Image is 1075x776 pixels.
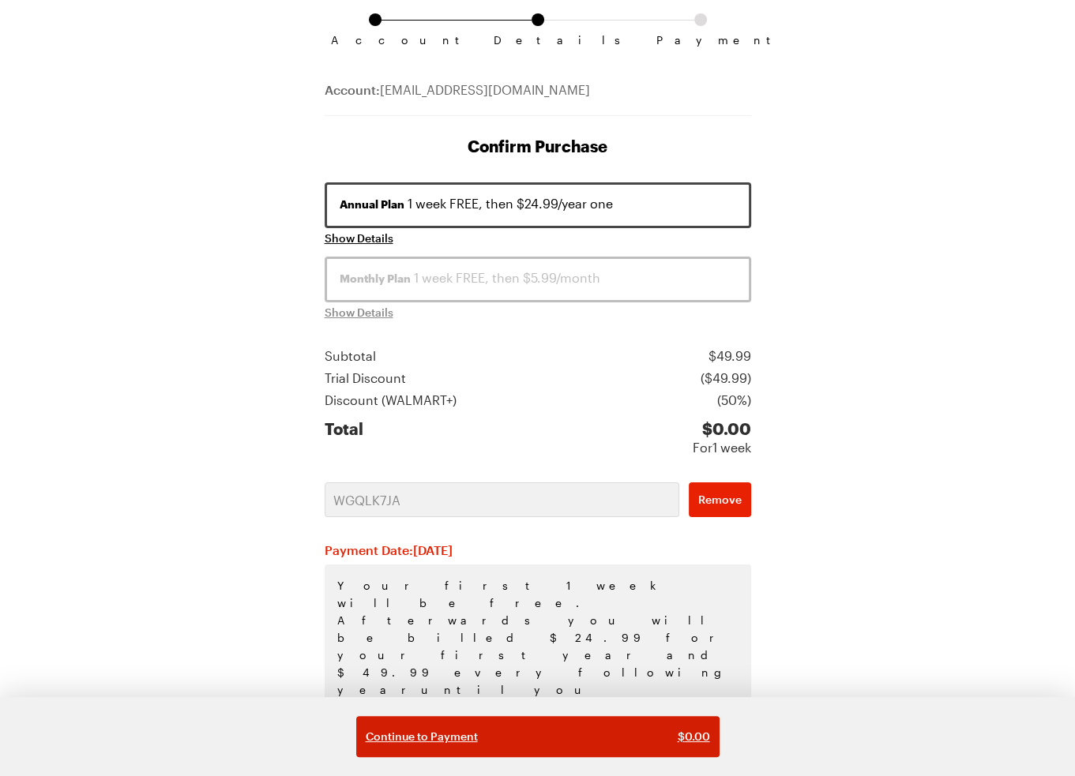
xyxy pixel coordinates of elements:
[325,135,751,157] h1: Confirm Purchase
[494,34,582,47] span: Details
[325,482,679,517] input: Promo Code
[678,729,710,744] span: $ 0.00
[689,482,751,517] button: Remove
[656,34,745,47] span: Payment
[325,305,393,321] span: Show Details
[325,347,376,366] div: Subtotal
[325,82,380,97] span: Account:
[709,347,751,366] div: $ 49.99
[693,438,751,457] div: For 1 week
[325,13,751,34] ol: Subscription checkout form navigation
[325,231,393,246] button: Show Details
[340,194,736,213] div: 1 week FREE, then $24.99/year one
[701,369,751,388] div: ($ 49.99 )
[325,182,751,228] button: Annual Plan 1 week FREE, then $24.99/year one
[325,81,751,116] div: [EMAIL_ADDRESS][DOMAIN_NAME]
[717,391,751,410] div: ( 50% )
[340,197,404,212] span: Annual Plan
[325,542,751,558] h2: Payment Date: [DATE]
[340,268,736,287] div: 1 week FREE, then $5.99/month
[366,729,478,744] span: Continue to Payment
[693,419,751,438] div: $ 0.00
[325,257,751,302] button: Monthly Plan 1 week FREE, then $5.99/month
[325,391,457,410] div: Discount ( WALMART+ )
[325,347,751,457] section: Price summary
[325,419,363,457] div: Total
[698,492,742,508] span: Remove
[325,369,406,388] div: Trial Discount
[340,271,411,287] span: Monthly Plan
[356,716,720,757] button: Continue to Payment$0.00
[331,34,419,47] span: Account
